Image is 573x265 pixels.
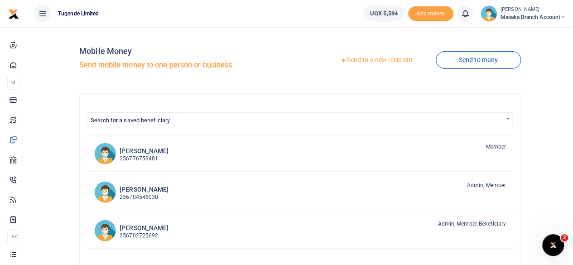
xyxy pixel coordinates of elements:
[120,231,169,240] p: 256702725692
[501,13,566,21] span: Masaka Branch Account
[370,9,398,18] span: UGX 5,594
[8,9,19,19] img: logo-small
[438,220,506,228] span: Admin, Member, Beneficiary
[87,112,513,128] span: Search for a saved beneficiary
[8,10,19,17] a: logo-small logo-large logo-large
[363,5,404,22] a: UGX 5,594
[120,147,169,155] h6: [PERSON_NAME]
[54,10,103,18] span: Tugende Limited
[87,174,513,210] a: LN [PERSON_NAME] 256704546030 Admin, Member
[481,5,497,22] img: profile-user
[7,75,19,90] li: M
[87,113,512,127] span: Search for a saved beneficiary
[481,5,566,22] a: profile-user [PERSON_NAME] Masaka Branch Account
[79,46,296,56] h4: Mobile Money
[486,143,506,151] span: Member
[408,6,453,21] li: Toup your wallet
[408,6,453,21] span: Add money
[317,52,435,68] a: Send to a new recipient
[542,234,564,256] iframe: Intercom live chat
[94,143,116,164] img: JK
[436,51,521,69] a: Send to many
[467,181,506,189] span: Admin, Member
[360,5,408,22] li: Wallet ballance
[120,193,169,202] p: 256704546030
[94,181,116,203] img: LN
[87,135,513,172] a: JK [PERSON_NAME] 256776753481 Member
[408,10,453,16] a: Add money
[120,224,169,232] h6: [PERSON_NAME]
[120,186,169,193] h6: [PERSON_NAME]
[501,6,566,14] small: [PERSON_NAME]
[79,61,296,70] h5: Send mobile money to one person or business
[87,212,513,249] a: FK [PERSON_NAME] 256702725692 Admin, Member, Beneficiary
[94,220,116,241] img: FK
[561,234,568,241] span: 2
[120,154,169,163] p: 256776753481
[91,117,170,124] span: Search for a saved beneficiary
[7,229,19,244] li: Ac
